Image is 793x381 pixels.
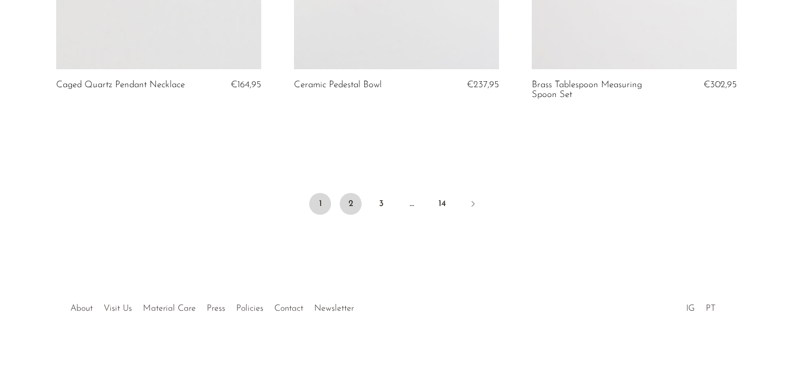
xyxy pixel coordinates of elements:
[65,295,359,316] ul: Quick links
[532,80,669,100] a: Brass Tablespoon Measuring Spoon Set
[431,193,453,215] a: 14
[236,304,263,313] a: Policies
[309,193,331,215] span: 1
[70,304,93,313] a: About
[294,80,382,90] a: Ceramic Pedestal Bowl
[704,80,737,89] span: €302,95
[104,304,132,313] a: Visit Us
[207,304,225,313] a: Press
[340,193,362,215] a: 2
[143,304,196,313] a: Material Care
[370,193,392,215] a: 3
[462,193,484,217] a: Next
[681,295,721,316] ul: Social Medias
[401,193,423,215] span: …
[706,304,716,313] a: PT
[274,304,303,313] a: Contact
[231,80,261,89] span: €164,95
[56,80,185,90] a: Caged Quartz Pendant Necklace
[467,80,499,89] span: €237,95
[686,304,695,313] a: IG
